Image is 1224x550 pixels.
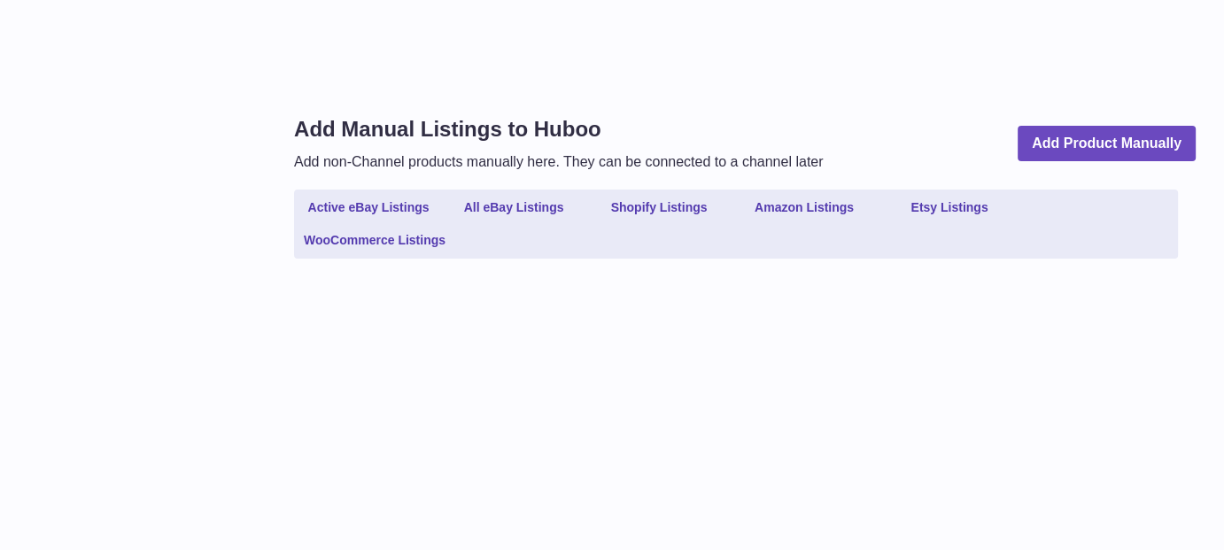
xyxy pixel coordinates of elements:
[879,193,1020,222] a: Etsy Listings
[298,226,452,255] a: WooCommerce Listings
[294,115,823,143] h1: Add Manual Listings to Huboo
[588,193,730,222] a: Shopify Listings
[443,193,585,222] a: All eBay Listings
[733,193,875,222] a: Amazon Listings
[1018,126,1196,162] a: Add Product Manually
[298,193,439,222] a: Active eBay Listings
[294,152,823,172] p: Add non-Channel products manually here. They can be connected to a channel later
